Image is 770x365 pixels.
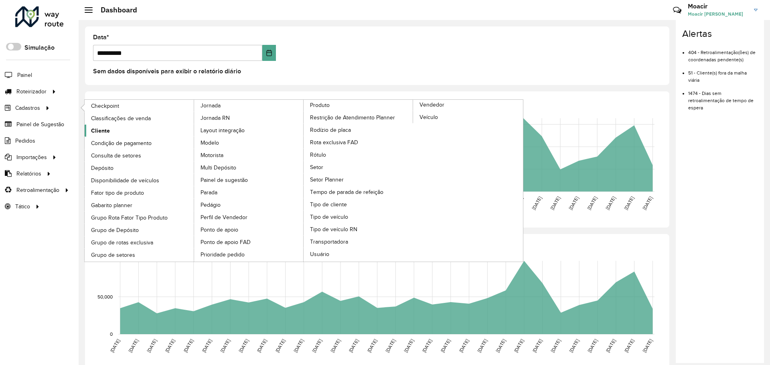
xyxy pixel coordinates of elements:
[201,338,213,353] text: [DATE]
[91,251,135,259] span: Grupo de setores
[201,238,251,246] span: Ponto de apoio FAD
[16,87,47,96] span: Roteirizador
[549,195,561,210] text: [DATE]
[194,149,304,161] a: Motorista
[440,338,451,353] text: [DATE]
[194,199,304,211] a: Pedágio
[85,174,195,186] a: Disponibilidade de veículos
[304,186,413,198] a: Tempo de parada de refeição
[24,43,55,52] label: Simulação
[85,162,195,174] a: Depósito
[201,188,217,197] span: Parada
[238,338,249,353] text: [DATE]
[311,338,323,353] text: [DATE]
[310,151,326,159] span: Rótulo
[605,338,616,353] text: [DATE]
[201,101,221,110] span: Jornada
[85,212,195,224] a: Grupo Rota Fator Tipo Produto
[85,137,195,149] a: Condição de pagamento
[642,338,653,353] text: [DATE]
[194,112,304,124] a: Jornada RN
[201,226,238,234] span: Ponto de apoio
[201,176,248,184] span: Painel de sugestão
[293,338,304,353] text: [DATE]
[310,225,357,234] span: Tipo de veículo RN
[304,198,413,210] a: Tipo de cliente
[550,338,561,353] text: [DATE]
[201,114,230,122] span: Jornada RN
[15,137,35,145] span: Pedidos
[413,111,523,123] a: Veículo
[194,224,304,236] a: Ponto de apoio
[201,151,223,159] span: Motorista
[403,338,415,353] text: [DATE]
[91,151,141,160] span: Consulta de setores
[304,136,413,148] a: Rota exclusiva FAD
[495,338,507,353] text: [DATE]
[304,161,413,173] a: Setor
[15,202,30,211] span: Tático
[194,124,304,136] a: Layout integração
[93,32,109,42] label: Data
[274,338,286,353] text: [DATE]
[310,213,348,221] span: Tipo de veículo
[91,189,144,197] span: Fator tipo de produto
[93,67,241,76] label: Sem dados disponíveis para exibir o relatório diário
[366,338,378,353] text: [DATE]
[85,149,195,161] a: Consulta de setores
[310,126,351,134] span: Rodízio de placa
[15,104,40,112] span: Cadastros
[91,238,153,247] span: Grupo de rotas exclusiva
[91,226,139,234] span: Grupo de Depósito
[310,238,348,246] span: Transportadora
[85,112,195,124] a: Classificações de venda
[688,43,758,63] li: 404 - Retroalimentação(ões) de coordenadas pendente(s)
[682,28,758,40] h4: Alertas
[310,138,358,147] span: Rota exclusiva FAD
[109,338,121,353] text: [DATE]
[219,338,231,353] text: [DATE]
[85,236,195,248] a: Grupo de rotas exclusiva
[16,153,47,161] span: Importações
[623,195,635,210] text: [DATE]
[91,214,168,222] span: Grupo Rota Fator Tipo Produto
[146,338,158,353] text: [DATE]
[310,163,323,171] span: Setor
[85,249,195,261] a: Grupo de setores
[128,338,139,353] text: [DATE]
[91,102,119,110] span: Checkpoint
[304,236,413,248] a: Transportadora
[201,163,236,172] span: Multi Depósito
[16,120,64,129] span: Painel de Sugestão
[587,338,598,353] text: [DATE]
[85,224,195,236] a: Grupo de Depósito
[164,338,176,353] text: [DATE]
[304,173,413,186] a: Setor Planner
[201,213,247,222] span: Perfil de Vendedor
[304,124,413,136] a: Rodízio de placa
[688,84,758,111] li: 1474 - Dias sem retroalimentação de tempo de espera
[97,294,113,299] text: 50,000
[16,186,59,194] span: Retroalimentação
[91,201,132,210] span: Gabarito planner
[304,100,523,262] a: Vendedor
[194,186,304,198] a: Parada
[568,338,580,353] text: [DATE]
[330,338,341,353] text: [DATE]
[201,139,219,147] span: Modelo
[419,113,438,121] span: Veículo
[531,195,542,210] text: [DATE]
[385,338,396,353] text: [DATE]
[419,101,444,109] span: Vendedor
[458,338,470,353] text: [DATE]
[201,201,221,209] span: Pedágio
[688,2,748,10] h3: Moacir
[85,187,195,199] a: Fator tipo de produto
[85,199,195,211] a: Gabarito planner
[93,6,137,14] h2: Dashboard
[110,331,113,337] text: 0
[623,338,635,353] text: [DATE]
[85,100,195,112] a: Checkpoint
[91,176,159,185] span: Disponibilidade de veículos
[194,137,304,149] a: Modelo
